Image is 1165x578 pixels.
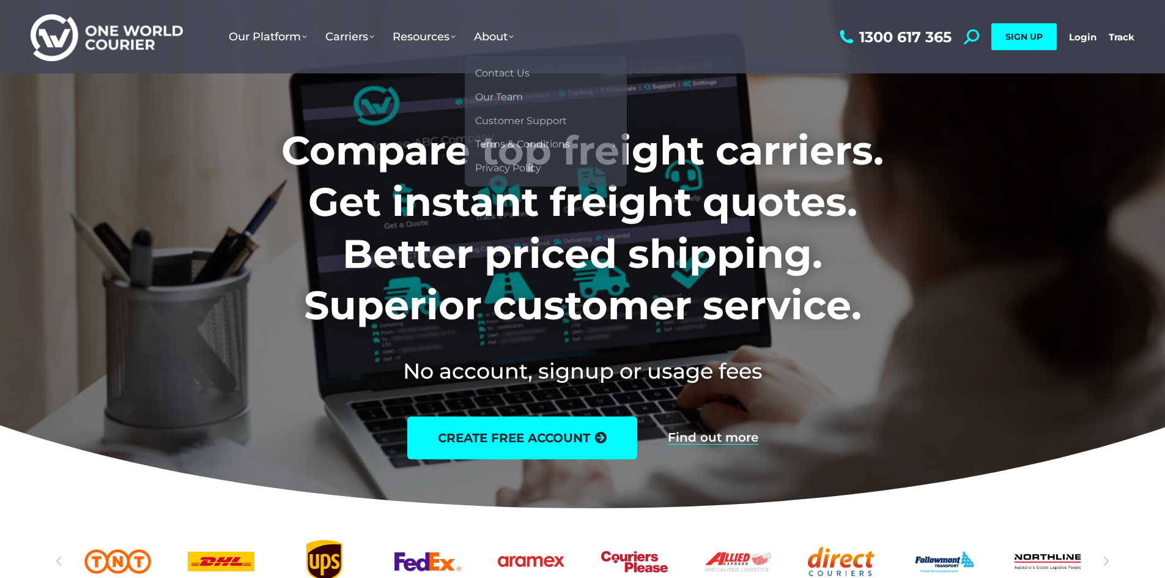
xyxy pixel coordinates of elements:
[201,125,964,332] h1: Compare top freight carriers. Get instant freight quotes. Better priced shipping. Superior custom...
[316,18,383,56] a: Carriers
[471,157,621,180] a: Privacy Policy
[1069,31,1097,43] a: Login
[407,417,637,459] a: create free account
[471,86,621,109] a: Our Team
[475,67,530,80] span: Contact Us
[668,431,758,445] a: Find out more
[465,18,523,56] a: About
[393,30,456,43] span: Resources
[475,115,567,128] span: Customer Support
[1005,31,1043,42] span: SIGN UP
[475,91,523,104] span: Our Team
[1109,31,1134,43] a: Track
[471,109,621,133] a: Customer Support
[474,30,514,43] span: About
[475,138,570,151] span: Terms & Conditions
[837,29,952,45] a: 1300 617 365
[991,23,1057,50] a: SIGN UP
[201,356,964,386] h2: No account, signup or usage fees
[475,162,541,175] span: Privacy Policy
[31,12,183,62] img: One World Courier
[471,133,621,157] a: Terms & Conditions
[471,62,621,86] a: Contact Us
[220,18,316,56] a: Our Platform
[325,30,374,43] span: Carriers
[229,30,307,43] span: Our Platform
[383,18,465,56] a: Resources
